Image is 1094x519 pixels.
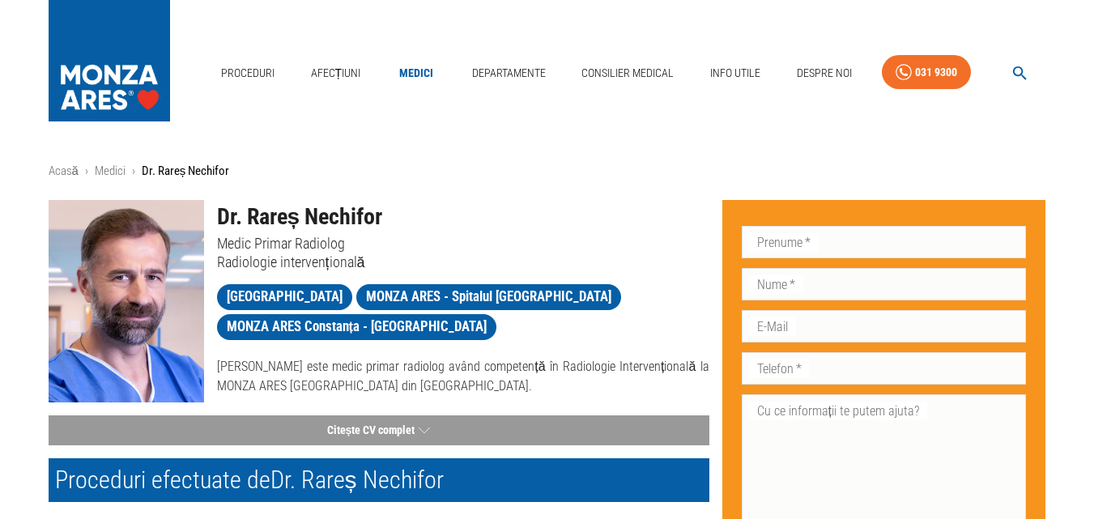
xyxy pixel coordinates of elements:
span: [GEOGRAPHIC_DATA] [217,287,352,307]
h2: Proceduri efectuate de Dr. Rareș Nechifor [49,458,709,502]
p: Dr. Rareș Nechifor [142,162,230,181]
a: Consilier Medical [575,57,680,90]
a: Info Utile [704,57,767,90]
a: MONZA ARES - Spitalul [GEOGRAPHIC_DATA] [356,284,621,310]
li: › [85,162,88,181]
a: MONZA ARES Constanța - [GEOGRAPHIC_DATA] [217,314,497,340]
span: MONZA ARES - Spitalul [GEOGRAPHIC_DATA] [356,287,621,307]
div: 031 9300 [915,62,957,83]
span: MONZA ARES Constanța - [GEOGRAPHIC_DATA] [217,317,497,337]
h1: Dr. Rareș Nechifor [217,200,709,234]
a: [GEOGRAPHIC_DATA] [217,284,352,310]
a: Despre Noi [790,57,858,90]
button: Citește CV complet [49,415,709,445]
a: Medici [390,57,442,90]
nav: breadcrumb [49,162,1046,181]
img: Dr. Rareș Nechifor [49,200,204,402]
a: Proceduri [215,57,281,90]
a: Medici [95,164,126,178]
li: › [132,162,135,181]
p: Medic Primar Radiolog [217,234,709,253]
a: Afecțiuni [304,57,368,90]
p: Radiologie intervențională [217,253,709,271]
a: 031 9300 [882,55,971,90]
a: Departamente [466,57,552,90]
a: Acasă [49,164,79,178]
p: [PERSON_NAME] este medic primar radiolog având competență în Radiologie Intervențională la MONZA ... [217,357,709,396]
